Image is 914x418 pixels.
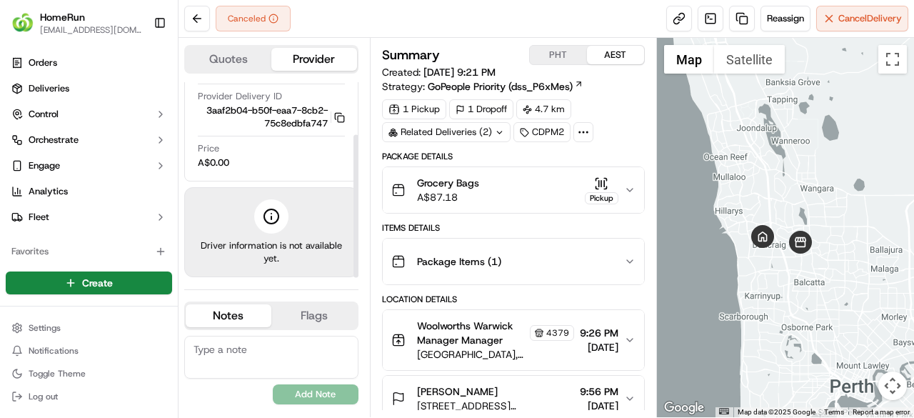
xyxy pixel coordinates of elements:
button: 3aaf2b04-b50f-eaa7-8cb2-75c8edbfa747 [198,104,345,130]
div: 1 Dropoff [449,99,513,119]
span: A$0.00 [198,156,229,169]
span: Log out [29,391,58,402]
button: Engage [6,154,172,177]
div: 1 Pickup [382,99,446,119]
span: Provider Delivery ID [198,90,282,103]
button: Show street map [664,45,714,74]
button: Package Items (1) [383,239,644,284]
span: Price [198,142,219,155]
span: Map data ©2025 Google [738,408,815,416]
span: Woolworths Warwick Manager Manager [417,319,527,347]
span: Settings [29,322,61,334]
span: Create [82,276,113,290]
div: Pickup [585,192,618,204]
button: Show satellite imagery [714,45,785,74]
div: Related Deliveries (2) [382,122,511,142]
span: A$87.18 [417,190,479,204]
button: Grocery BagsA$87.18Pickup [383,167,644,213]
div: Package Details [382,151,645,162]
button: Provider [271,48,357,71]
span: [STREET_ADDRESS][PERSON_NAME] [417,399,574,413]
span: GoPeople Priority (dss_P6xMes) [428,79,573,94]
img: HomeRun [11,11,34,34]
span: 9:26 PM [580,326,618,340]
button: Quotes [186,48,271,71]
span: 4379 [546,327,569,339]
button: Woolworths Warwick Manager Manager4379[GEOGRAPHIC_DATA], [STREET_ADDRESS]9:26 PM[DATE] [383,310,644,370]
button: Toggle fullscreen view [878,45,907,74]
button: Reassign [760,6,810,31]
span: Engage [29,159,60,172]
button: Log out [6,387,172,407]
button: [EMAIL_ADDRESS][DOMAIN_NAME] [40,24,142,36]
span: Notifications [29,345,79,357]
span: Reassign [767,12,804,25]
span: Control [29,108,59,121]
button: Settings [6,318,172,338]
button: Canceled [216,6,291,31]
span: 9:56 PM [580,384,618,399]
span: [DATE] [580,340,618,354]
a: Report a map error [853,408,910,416]
span: Cancel Delivery [838,12,902,25]
button: Notifications [6,341,172,361]
span: Package Items ( 1 ) [417,254,501,269]
button: CancelDelivery [816,6,908,31]
span: Orders [29,56,57,69]
button: Orchestrate [6,129,172,151]
div: CDPM2 [513,122,571,142]
button: Map camera controls [878,372,907,400]
button: Flags [271,304,357,327]
img: Google [661,399,708,417]
button: Pickup [585,176,618,204]
div: Favorites [6,240,172,263]
h3: Summary [382,49,440,61]
span: Orchestrate [29,134,79,146]
a: Open this area in Google Maps (opens a new window) [661,399,708,417]
button: Fleet [6,206,172,229]
div: Strategy: [382,79,583,94]
button: Toggle Theme [6,364,172,384]
div: Items Details [382,222,645,234]
button: HomeRun [40,10,85,24]
span: [DATE] [580,399,618,413]
a: GoPeople Priority (dss_P6xMes) [428,79,583,94]
button: Create [6,272,172,294]
span: Driver information is not available yet. [196,239,346,265]
span: Toggle Theme [29,368,86,379]
a: Orders [6,51,172,74]
span: [GEOGRAPHIC_DATA], [STREET_ADDRESS] [417,347,574,362]
div: 4.7 km [516,99,571,119]
button: Control [6,103,172,126]
span: [DATE] 9:21 PM [423,66,496,79]
button: PHT [530,46,587,64]
a: Terms (opens in new tab) [824,408,844,416]
span: Fleet [29,211,49,224]
button: AEST [587,46,644,64]
button: Notes [186,304,271,327]
span: Created: [382,65,496,79]
div: Location Details [382,294,645,305]
span: Grocery Bags [417,176,479,190]
span: Deliveries [29,82,69,95]
a: Deliveries [6,77,172,100]
button: HomeRunHomeRun[EMAIL_ADDRESS][DOMAIN_NAME] [6,6,148,40]
span: Analytics [29,185,68,198]
a: Analytics [6,180,172,203]
span: [PERSON_NAME] [417,384,498,399]
button: Keyboard shortcuts [719,408,729,414]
